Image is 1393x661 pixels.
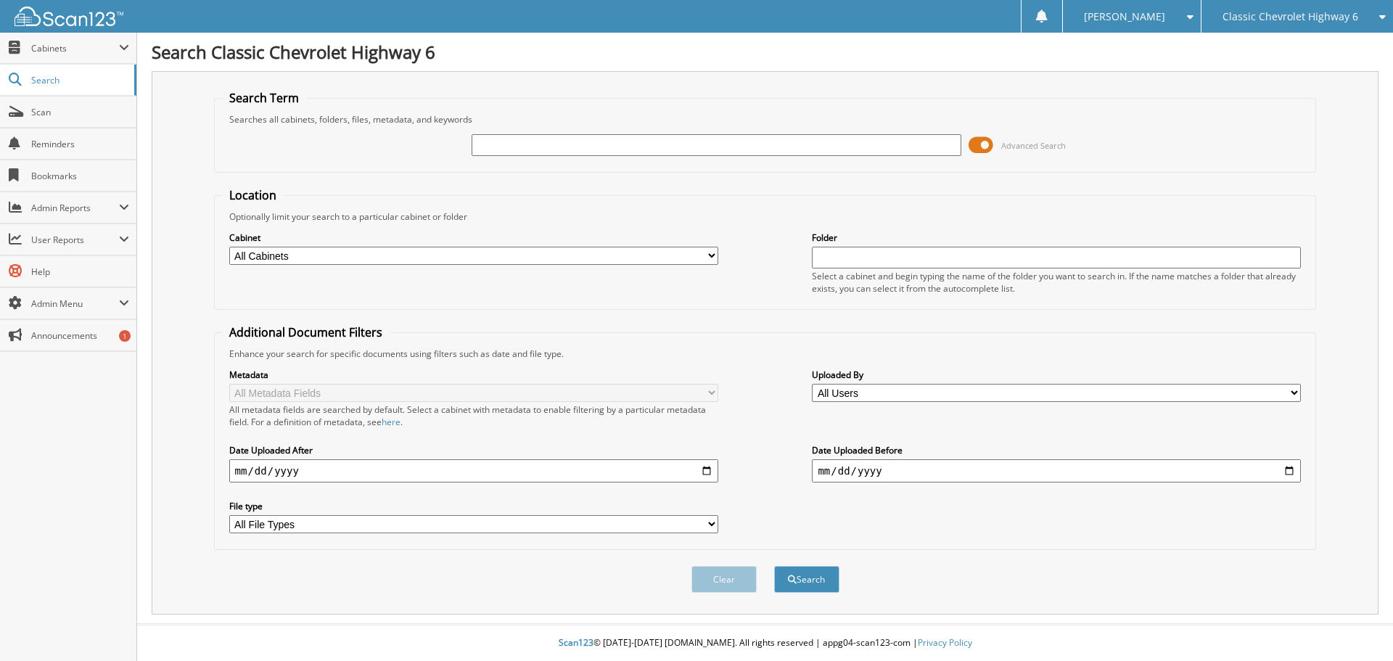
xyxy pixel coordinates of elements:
[222,187,284,203] legend: Location
[812,270,1301,295] div: Select a cabinet and begin typing the name of the folder you want to search in. If the name match...
[119,330,131,342] div: 1
[229,444,718,456] label: Date Uploaded After
[31,234,119,246] span: User Reports
[559,636,593,649] span: Scan123
[31,266,129,278] span: Help
[1001,140,1066,151] span: Advanced Search
[137,625,1393,661] div: © [DATE]-[DATE] [DOMAIN_NAME]. All rights reserved | appg04-scan123-com |
[31,138,129,150] span: Reminders
[222,348,1309,360] div: Enhance your search for specific documents using filters such as date and file type.
[31,74,127,86] span: Search
[812,369,1301,381] label: Uploaded By
[229,403,718,428] div: All metadata fields are searched by default. Select a cabinet with metadata to enable filtering b...
[31,202,119,214] span: Admin Reports
[31,42,119,54] span: Cabinets
[222,210,1309,223] div: Optionally limit your search to a particular cabinet or folder
[1084,12,1165,21] span: [PERSON_NAME]
[1223,12,1358,21] span: Classic Chevrolet Highway 6
[382,416,400,428] a: here
[229,231,718,244] label: Cabinet
[31,106,129,118] span: Scan
[774,566,839,593] button: Search
[229,500,718,512] label: File type
[222,90,306,106] legend: Search Term
[222,113,1309,126] div: Searches all cabinets, folders, files, metadata, and keywords
[31,329,129,342] span: Announcements
[229,369,718,381] label: Metadata
[812,444,1301,456] label: Date Uploaded Before
[812,459,1301,483] input: end
[31,170,129,182] span: Bookmarks
[229,459,718,483] input: start
[152,40,1378,64] h1: Search Classic Chevrolet Highway 6
[15,7,123,26] img: scan123-logo-white.svg
[918,636,972,649] a: Privacy Policy
[31,297,119,310] span: Admin Menu
[222,324,390,340] legend: Additional Document Filters
[691,566,757,593] button: Clear
[812,231,1301,244] label: Folder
